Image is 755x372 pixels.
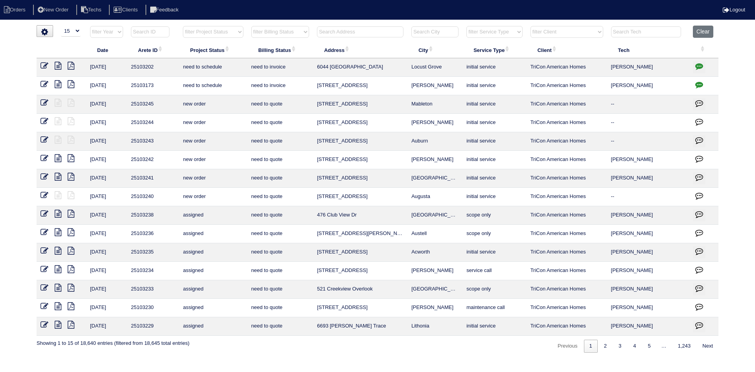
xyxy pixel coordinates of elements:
[86,42,127,58] th: Date
[127,188,179,206] td: 25103240
[527,77,607,95] td: TriCon American Homes
[527,114,607,132] td: TriCon American Homes
[584,340,598,353] a: 1
[313,225,407,243] td: [STREET_ADDRESS][PERSON_NAME]
[127,280,179,299] td: 25103233
[86,58,127,77] td: [DATE]
[247,243,313,262] td: need to quote
[527,58,607,77] td: TriCon American Homes
[86,262,127,280] td: [DATE]
[33,5,75,15] li: New Order
[145,5,185,15] li: Feedback
[313,243,407,262] td: [STREET_ADDRESS]
[313,169,407,188] td: [STREET_ADDRESS]
[462,132,526,151] td: initial service
[247,151,313,169] td: need to quote
[127,58,179,77] td: 25103202
[462,95,526,114] td: initial service
[86,114,127,132] td: [DATE]
[462,188,526,206] td: initial service
[527,188,607,206] td: TriCon American Homes
[607,114,689,132] td: --
[179,299,247,317] td: assigned
[247,169,313,188] td: need to quote
[462,225,526,243] td: scope only
[628,340,641,353] a: 4
[179,262,247,280] td: assigned
[247,280,313,299] td: need to quote
[407,317,462,336] td: Lithonia
[86,317,127,336] td: [DATE]
[527,132,607,151] td: TriCon American Homes
[179,225,247,243] td: assigned
[611,26,681,37] input: Search Tech
[127,42,179,58] th: Arete ID: activate to sort column ascending
[313,299,407,317] td: [STREET_ADDRESS]
[131,26,169,37] input: Search ID
[127,262,179,280] td: 25103234
[607,95,689,114] td: --
[407,299,462,317] td: [PERSON_NAME]
[462,280,526,299] td: scope only
[527,42,607,58] th: Client: activate to sort column ascending
[179,188,247,206] td: new order
[86,280,127,299] td: [DATE]
[607,42,689,58] th: Tech
[179,132,247,151] td: new order
[407,243,462,262] td: Acworth
[127,225,179,243] td: 25103236
[127,151,179,169] td: 25103242
[527,243,607,262] td: TriCon American Homes
[697,340,718,353] a: Next
[247,132,313,151] td: need to quote
[462,42,526,58] th: Service Type: activate to sort column ascending
[313,206,407,225] td: 476 Club View Dr
[179,77,247,95] td: need to schedule
[527,169,607,188] td: TriCon American Homes
[317,26,403,37] input: Search Address
[127,317,179,336] td: 25103229
[607,280,689,299] td: [PERSON_NAME]
[127,243,179,262] td: 25103235
[313,188,407,206] td: [STREET_ADDRESS]
[607,206,689,225] td: [PERSON_NAME]
[76,7,108,13] a: Techs
[247,95,313,114] td: need to quote
[127,169,179,188] td: 25103241
[462,58,526,77] td: initial service
[607,58,689,77] td: [PERSON_NAME]
[407,262,462,280] td: [PERSON_NAME]
[247,299,313,317] td: need to quote
[552,340,583,353] a: Previous
[462,206,526,225] td: scope only
[247,58,313,77] td: need to invoice
[656,343,672,349] span: …
[407,42,462,58] th: City: activate to sort column ascending
[127,114,179,132] td: 25103244
[462,243,526,262] td: initial service
[527,280,607,299] td: TriCon American Homes
[37,336,190,347] div: Showing 1 to 15 of 18,640 entries (filtered from 18,645 total entries)
[313,58,407,77] td: 6044 [GEOGRAPHIC_DATA]
[607,262,689,280] td: [PERSON_NAME]
[247,188,313,206] td: need to quote
[462,114,526,132] td: initial service
[407,114,462,132] td: [PERSON_NAME]
[407,280,462,299] td: [GEOGRAPHIC_DATA]
[86,299,127,317] td: [DATE]
[247,206,313,225] td: need to quote
[462,77,526,95] td: initial service
[607,243,689,262] td: [PERSON_NAME]
[179,58,247,77] td: need to schedule
[598,340,612,353] a: 2
[723,7,745,13] a: Logout
[407,151,462,169] td: [PERSON_NAME]
[247,225,313,243] td: need to quote
[527,206,607,225] td: TriCon American Homes
[127,77,179,95] td: 25103173
[527,299,607,317] td: TriCon American Homes
[607,317,689,336] td: [PERSON_NAME]
[607,77,689,95] td: [PERSON_NAME]
[607,225,689,243] td: [PERSON_NAME]
[407,58,462,77] td: Locust Grove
